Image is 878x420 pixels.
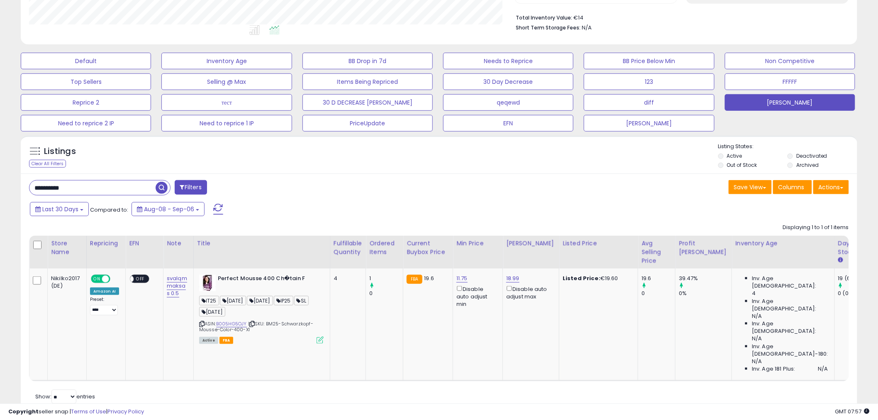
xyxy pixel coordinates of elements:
div: Amazon AI [90,288,119,295]
b: Short Term Storage Fees: [516,24,580,31]
small: FBA [407,275,422,284]
small: Days In Stock. [838,256,843,264]
a: Privacy Policy [107,408,144,415]
button: PriceUpdate [302,115,433,132]
span: | SKU: BM25-Schwarzkopf-Mousse-Color-400-X1 [199,320,313,333]
button: Non Competitive [725,53,855,69]
div: 19.6 [641,275,675,282]
span: FBA [219,337,234,344]
button: Aug-08 - Sep-06 [132,202,205,216]
span: [DATE] [247,296,273,305]
a: svalqm maksa s 0.5 [167,274,187,298]
div: 4 [334,275,359,282]
div: [PERSON_NAME] [506,239,556,248]
div: Note [167,239,190,248]
div: 19 (63.33%) [838,275,872,282]
span: OFF [109,276,122,283]
button: BB Price Below Min [584,53,714,69]
button: 30 Day Decrease [443,73,573,90]
button: Default [21,53,151,69]
div: Nikilko2017 (DE) [51,275,80,290]
span: Compared to: [90,206,128,214]
b: Listed Price: [563,274,600,282]
div: Listed Price [563,239,634,248]
button: Reprice 2 [21,94,151,111]
label: Active [727,152,742,159]
button: 30 D DECREASE [PERSON_NAME] [302,94,433,111]
div: 39.47% [679,275,732,282]
button: Actions [813,180,849,194]
span: Show: entries [35,393,95,400]
a: 11.75 [456,274,468,283]
div: Disable auto adjust min [456,284,496,308]
button: [PERSON_NAME] [584,115,714,132]
span: N/A [752,335,762,342]
span: Inv. Age 181 Plus: [752,365,795,373]
button: Last 30 Days [30,202,89,216]
span: N/A [582,24,592,32]
div: €19.60 [563,275,632,282]
b: Perfect Mousse 400 Ch�tain F [218,275,319,285]
div: Title [197,239,327,248]
div: Days In Stock [838,239,868,256]
div: Repricing [90,239,122,248]
label: Out of Stock [727,161,757,168]
span: IP25 [274,296,293,305]
div: Store Name [51,239,83,256]
div: Ordered Items [369,239,400,256]
button: BB Drop in 7d [302,53,433,69]
span: 2025-10-7 07:57 GMT [835,408,870,415]
img: 41NmEZAWg2L._SL40_.jpg [199,275,216,291]
div: EFN [129,239,160,248]
div: 0% [679,290,732,297]
span: Columns [778,183,805,191]
strong: Copyright [8,408,39,415]
button: Selling @ Max [161,73,292,90]
button: FFFFF [725,73,855,90]
button: Inventory Age [161,53,292,69]
button: тест [161,94,292,111]
div: seller snap | | [8,408,144,416]
button: EFN [443,115,573,132]
div: Min Price [456,239,499,248]
span: IT25 [199,296,219,305]
button: Need to reprice 2 IP [21,115,151,132]
div: Preset: [90,297,119,315]
span: [DATE] [199,307,225,317]
span: All listings currently available for purchase on Amazon [199,337,218,344]
span: [DATE] [220,296,246,305]
div: Current Buybox Price [407,239,449,256]
li: €14 [516,12,843,22]
span: Aug-08 - Sep-06 [144,205,194,213]
h5: Listings [44,146,76,157]
button: Columns [773,180,812,194]
label: Archived [796,161,819,168]
b: Total Inventory Value: [516,14,572,21]
a: 18.99 [506,274,519,283]
button: [PERSON_NAME] [725,94,855,111]
button: Save View [729,180,772,194]
span: 4 [752,290,756,297]
button: Top Sellers [21,73,151,90]
button: 123 [584,73,714,90]
div: Clear All Filters [29,160,66,168]
div: Disable auto adjust max [506,284,553,300]
div: 0 [369,290,403,297]
div: ASIN: [199,275,324,343]
span: Inv. Age [DEMOGRAPHIC_DATA]: [752,320,828,335]
span: Inv. Age [DEMOGRAPHIC_DATA]: [752,275,828,290]
div: Displaying 1 to 1 of 1 items [783,224,849,232]
span: N/A [752,313,762,320]
button: Needs to Reprice [443,53,573,69]
button: Filters [175,180,207,195]
span: SL [294,296,309,305]
span: Inv. Age [DEMOGRAPHIC_DATA]-180: [752,343,828,358]
div: Profit [PERSON_NAME] [679,239,728,256]
div: 0 [641,290,675,297]
button: qeqewd [443,94,573,111]
button: Need to reprice 1 IP [161,115,292,132]
a: Terms of Use [71,408,106,415]
div: Avg Selling Price [641,239,672,265]
span: OFF [134,276,147,283]
a: B005HG5OJY [216,320,247,327]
